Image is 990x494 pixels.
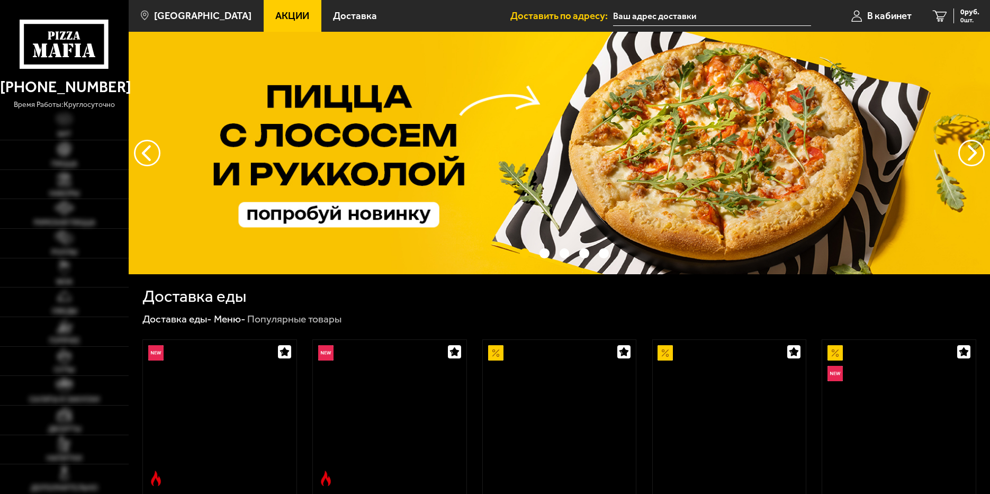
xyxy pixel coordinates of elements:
[653,340,806,491] a: АкционныйПепперони 25 см (толстое с сыром)
[142,288,246,304] h1: Доставка еды
[488,345,503,361] img: Акционный
[51,160,77,168] span: Пицца
[47,455,82,462] span: Напитки
[134,140,160,166] button: следующий
[510,11,613,21] span: Доставить по адресу:
[51,249,77,256] span: Роллы
[142,313,212,325] a: Доставка еды-
[31,484,98,492] span: Дополнительно
[958,140,985,166] button: предыдущий
[318,345,334,361] img: Новинка
[49,190,79,197] span: Наборы
[57,131,71,138] span: Хит
[483,340,636,491] a: АкционныйАль-Шам 25 см (тонкое тесто)
[52,308,77,315] span: Обеды
[49,337,80,345] span: Горячее
[599,248,609,258] button: точки переключения
[56,279,73,286] span: WOK
[827,345,843,361] img: Акционный
[34,219,95,227] span: Римская пицца
[154,11,251,21] span: [GEOGRAPHIC_DATA]
[54,366,75,374] span: Супы
[148,345,164,361] img: Новинка
[658,345,673,361] img: Акционный
[247,312,341,326] div: Популярные товары
[613,6,811,26] input: Ваш адрес доставки
[333,11,377,21] span: Доставка
[148,471,164,486] img: Острое блюдо
[214,313,246,325] a: Меню-
[318,471,334,486] img: Острое блюдо
[520,248,530,258] button: точки переключения
[822,340,975,491] a: АкционныйНовинкаВсё включено
[867,11,912,21] span: В кабинет
[560,248,570,258] button: точки переключения
[275,11,309,21] span: Акции
[313,340,466,491] a: НовинкаОстрое блюдоРимская с мясным ассорти
[539,248,550,258] button: точки переключения
[29,396,100,403] span: Салаты и закуски
[48,426,81,433] span: Десерты
[579,248,589,258] button: точки переключения
[827,366,843,381] img: Новинка
[143,340,296,491] a: НовинкаОстрое блюдоРимская с креветками
[960,17,979,23] span: 0 шт.
[960,8,979,16] span: 0 руб.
